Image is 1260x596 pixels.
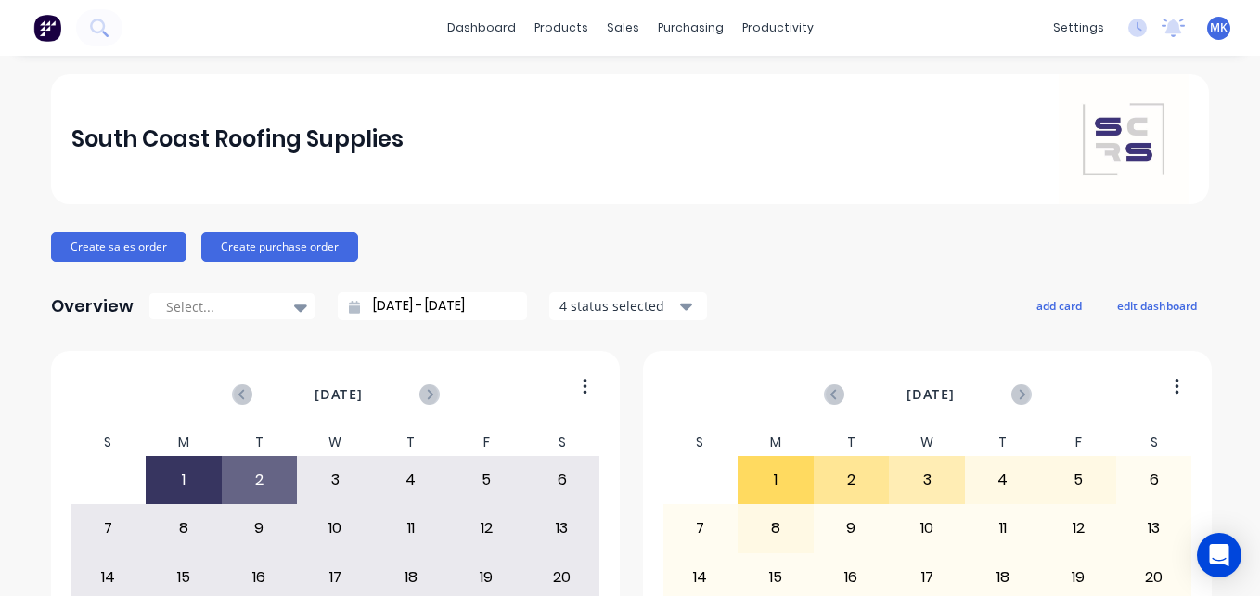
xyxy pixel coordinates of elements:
div: 2 [223,457,297,503]
div: 8 [147,505,221,551]
div: 6 [1117,457,1191,503]
div: sales [598,14,649,42]
div: productivity [733,14,823,42]
span: [DATE] [315,384,363,405]
div: T [222,429,298,456]
div: products [525,14,598,42]
div: settings [1044,14,1113,42]
div: T [814,429,890,456]
div: 4 status selected [559,296,676,316]
span: [DATE] [906,384,955,405]
div: 1 [739,457,813,503]
img: South Coast Roofing Supplies [1059,74,1189,204]
div: 3 [298,457,372,503]
div: 10 [298,505,372,551]
div: T [965,429,1041,456]
div: S [662,429,739,456]
div: 1 [147,457,221,503]
a: dashboard [438,14,525,42]
div: F [448,429,524,456]
div: F [1040,429,1116,456]
div: 3 [890,457,964,503]
button: Create sales order [51,232,186,262]
button: Create purchase order [201,232,358,262]
div: S [524,429,600,456]
div: 2 [815,457,889,503]
div: 12 [449,505,523,551]
div: South Coast Roofing Supplies [71,121,404,158]
div: 5 [449,457,523,503]
div: 11 [374,505,448,551]
div: M [146,429,222,456]
div: 9 [223,505,297,551]
div: purchasing [649,14,733,42]
div: 8 [739,505,813,551]
div: 7 [71,505,146,551]
button: 4 status selected [549,292,707,320]
div: 10 [890,505,964,551]
div: W [889,429,965,456]
div: 4 [966,457,1040,503]
div: 4 [374,457,448,503]
div: Overview [51,288,134,325]
div: 13 [1117,505,1191,551]
div: 9 [815,505,889,551]
div: S [1116,429,1192,456]
div: S [71,429,147,456]
button: edit dashboard [1105,293,1209,317]
div: 13 [525,505,599,551]
div: W [297,429,373,456]
div: Open Intercom Messenger [1197,533,1241,577]
div: 12 [1041,505,1115,551]
button: add card [1024,293,1094,317]
img: Factory [33,14,61,42]
div: M [738,429,814,456]
div: 11 [966,505,1040,551]
div: 7 [663,505,738,551]
span: MK [1210,19,1228,36]
div: 5 [1041,457,1115,503]
div: T [373,429,449,456]
div: 6 [525,457,599,503]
